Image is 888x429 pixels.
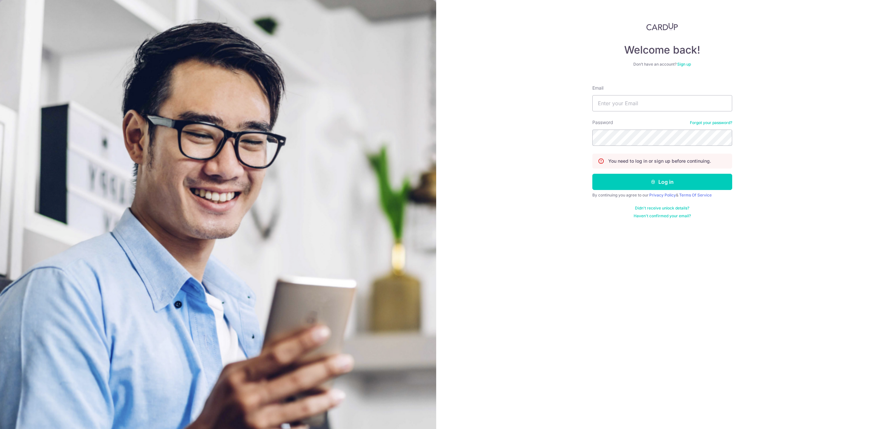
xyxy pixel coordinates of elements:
div: By continuing you agree to our & [592,193,732,198]
h4: Welcome back! [592,44,732,57]
a: Terms Of Service [679,193,712,197]
label: Password [592,119,613,126]
label: Email [592,85,603,91]
a: Privacy Policy [649,193,676,197]
input: Enter your Email [592,95,732,111]
a: Haven't confirmed your email? [634,213,691,219]
a: Didn't receive unlock details? [635,206,689,211]
a: Forgot your password? [690,120,732,125]
img: CardUp Logo [646,23,678,31]
div: Don’t have an account? [592,62,732,67]
a: Sign up [677,62,691,67]
button: Log in [592,174,732,190]
p: You need to log in or sign up before continuing. [608,158,711,164]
